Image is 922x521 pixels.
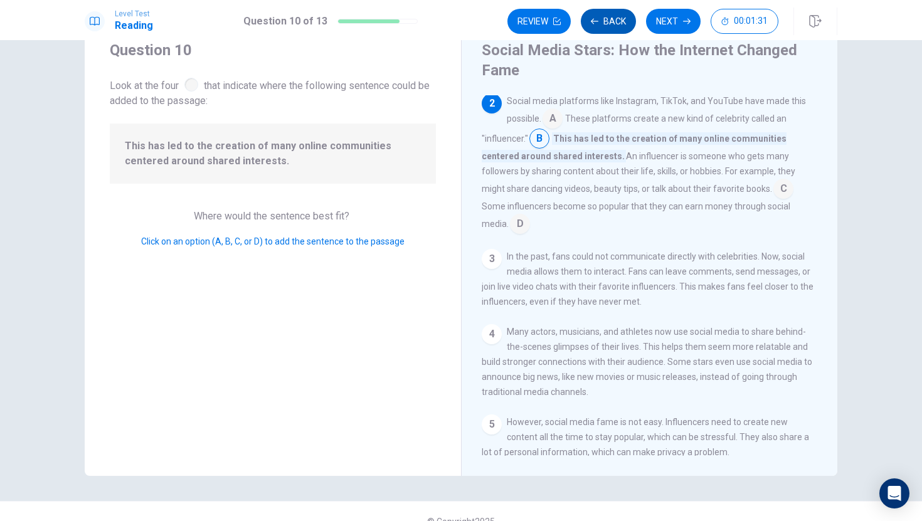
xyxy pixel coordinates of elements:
div: 3 [482,249,502,269]
span: A [543,108,563,129]
span: This has led to the creation of many online communities centered around shared interests. [125,139,421,169]
h1: Question 10 of 13 [243,14,327,29]
span: Click on an option (A, B, C, or D) to add the sentence to the passage [141,236,405,246]
span: In the past, fans could not communicate directly with celebrities. Now, social media allows them ... [482,251,813,307]
button: 00:01:31 [711,9,778,34]
span: B [529,129,549,149]
span: Level Test [115,9,153,18]
button: Back [581,9,636,34]
span: These platforms create a new kind of celebrity called an "influencer." [482,113,787,144]
span: Many actors, musicians, and athletes now use social media to share behind-the-scenes glimpses of ... [482,327,812,397]
span: D [510,214,530,234]
h4: Social Media Stars: How the Internet Changed Fame [482,40,814,80]
span: Where would the sentence best fit? [194,210,352,222]
span: Social media platforms like Instagram, TikTok, and YouTube have made this possible. [507,96,806,124]
button: Next [646,9,701,34]
span: Some influencers become so popular that they can earn money through social media. [482,201,790,229]
span: This has led to the creation of many online communities centered around shared interests. [482,132,787,162]
span: 00:01:31 [734,16,768,26]
button: Review [507,9,571,34]
h4: Question 10 [110,40,436,60]
div: 2 [482,93,502,113]
div: 4 [482,324,502,344]
span: Look at the four that indicate where the following sentence could be added to the passage: [110,75,436,108]
span: An influencer is someone who gets many followers by sharing content about their life, skills, or ... [482,151,795,194]
span: However, social media fame is not easy. Influencers need to create new content all the time to st... [482,417,809,457]
div: 5 [482,414,502,434]
div: Open Intercom Messenger [879,478,909,508]
h1: Reading [115,18,153,33]
span: C [773,179,793,199]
